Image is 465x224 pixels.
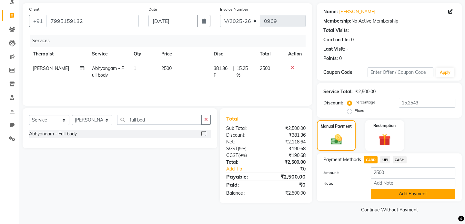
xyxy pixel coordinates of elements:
[364,156,378,163] span: CARD
[266,152,310,159] div: ₹190.68
[371,167,455,177] input: Amount
[239,153,246,158] span: 9%
[237,65,252,79] span: 15.25 %
[323,46,345,53] div: Last Visit:
[318,180,366,186] label: Note:
[323,8,338,15] div: Name:
[226,146,238,151] span: SGST
[351,36,354,43] div: 0
[371,189,455,199] button: Add Payment
[323,18,455,24] div: No Active Membership
[221,125,266,132] div: Sub Total:
[284,47,306,61] th: Action
[371,178,455,188] input: Add Note
[436,68,454,77] button: Apply
[266,190,310,197] div: ₹2,500.00
[134,65,136,71] span: 1
[221,181,266,189] div: Paid:
[117,115,202,125] input: Search or Scan
[30,35,310,47] div: Services
[226,152,238,158] span: CGST
[318,207,460,213] a: Continue Without Payment
[339,8,375,15] a: [PERSON_NAME]
[355,108,364,113] label: Fixed
[256,47,285,61] th: Total
[266,132,310,139] div: ₹381.36
[239,146,245,151] span: 9%
[323,36,350,43] div: Card on file:
[375,132,394,147] img: _gift.svg
[88,47,130,61] th: Service
[157,47,210,61] th: Price
[273,166,310,172] div: ₹0
[327,133,346,146] img: _cash.svg
[323,69,367,76] div: Coupon Code
[221,166,273,172] a: Add Tip
[210,47,256,61] th: Disc
[29,131,77,137] div: Abhyangam - Full body
[380,156,390,163] span: UPI
[323,18,351,24] div: Membership:
[266,125,310,132] div: ₹2,500.00
[318,170,366,176] label: Amount:
[368,67,433,77] input: Enter Offer / Coupon Code
[29,47,88,61] th: Therapist
[233,65,234,79] span: |
[46,15,139,27] input: Search by Name/Mobile/Email/Code
[161,65,172,71] span: 2500
[346,46,348,53] div: -
[355,88,376,95] div: ₹2,500.00
[266,139,310,145] div: ₹2,118.64
[339,55,342,62] div: 0
[221,190,266,197] div: Balance :
[266,181,310,189] div: ₹0
[130,47,157,61] th: Qty
[323,156,361,163] span: Payment Methods
[214,65,230,79] span: 381.36 F
[393,156,407,163] span: CASH
[323,27,349,34] div: Total Visits:
[220,6,248,12] label: Invoice Number
[266,173,310,180] div: ₹2,500.00
[323,100,343,106] div: Discount:
[323,55,338,62] div: Points:
[321,123,352,129] label: Manual Payment
[29,15,47,27] button: +91
[266,159,310,166] div: ₹2,500.00
[92,65,124,78] span: Abhyangam - Full body
[355,99,375,105] label: Percentage
[260,65,270,71] span: 2500
[29,6,39,12] label: Client
[221,132,266,139] div: Discount:
[148,6,157,12] label: Date
[266,145,310,152] div: ₹190.68
[221,173,266,180] div: Payable:
[221,152,266,159] div: ( )
[221,139,266,145] div: Net:
[33,65,69,71] span: [PERSON_NAME]
[221,159,266,166] div: Total:
[323,88,353,95] div: Service Total:
[373,123,396,129] label: Redemption
[221,145,266,152] div: ( )
[226,115,241,122] span: Total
